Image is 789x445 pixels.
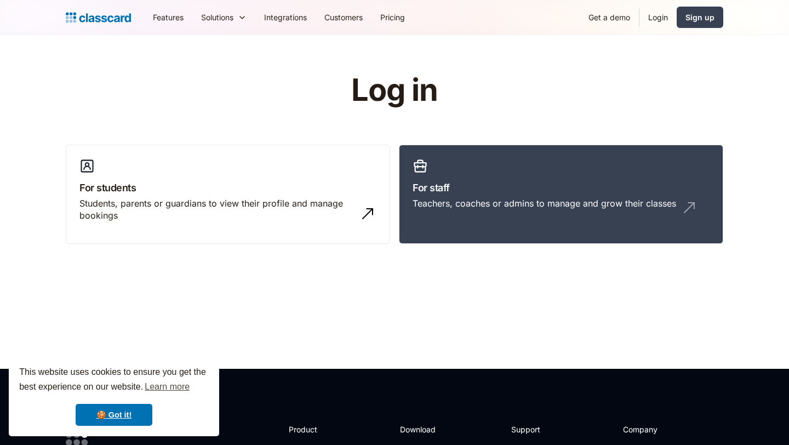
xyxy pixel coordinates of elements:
[192,5,255,30] div: Solutions
[79,197,355,222] div: Students, parents or guardians to view their profile and manage bookings
[66,145,390,244] a: For studentsStudents, parents or guardians to view their profile and manage bookings
[9,355,219,436] div: cookieconsent
[143,379,191,395] a: learn more about cookies
[685,12,714,23] div: Sign up
[399,145,723,244] a: For staffTeachers, coaches or admins to manage and grow their classes
[511,424,556,435] h2: Support
[66,10,131,25] a: home
[413,180,710,195] h3: For staff
[221,73,569,107] h1: Log in
[639,5,677,30] a: Login
[201,12,233,23] div: Solutions
[371,5,414,30] a: Pricing
[144,5,192,30] a: Features
[289,424,347,435] h2: Product
[413,197,676,209] div: Teachers, coaches or admins to manage and grow their classes
[76,404,152,426] a: dismiss cookie message
[400,424,445,435] h2: Download
[677,7,723,28] a: Sign up
[316,5,371,30] a: Customers
[79,180,376,195] h3: For students
[19,366,209,395] span: This website uses cookies to ensure you get the best experience on our website.
[255,5,316,30] a: Integrations
[623,424,696,435] h2: Company
[580,5,639,30] a: Get a demo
